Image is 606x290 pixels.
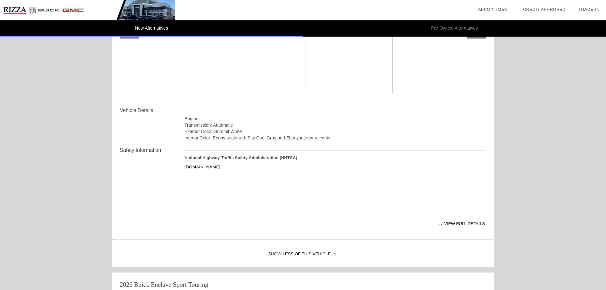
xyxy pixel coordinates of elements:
a: Trade-In [578,7,600,12]
div: Sport Touring [173,280,208,289]
div: 2026 Buick Enclave [120,280,171,289]
img: A3B92A99-5DF0-494F-A70C-3D1BCEEAB9C0 [305,28,393,93]
div: Exterior Color: Summit White [185,128,485,135]
div: Engine: [185,116,485,122]
a: Credit Approved [523,7,566,12]
div: Safety Information [120,146,185,154]
div: View full details [185,216,485,231]
a: Appointment [478,7,510,12]
div: Show Less of this Vehicle [112,242,494,267]
div: Vehicle Details [120,107,185,114]
div: Interior Color: Ebony seats with Sky Cool Gray and Ebony interior accents [185,135,485,141]
img: 1E8E7294-ED4D-4D4F-9DB6-6E140168B26A [396,28,483,93]
a: [DOMAIN_NAME] [185,165,220,169]
div: Transmission: Automatic [185,122,485,128]
strong: National Highway Traffic Safety Administration (NHTSA) [185,155,297,160]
